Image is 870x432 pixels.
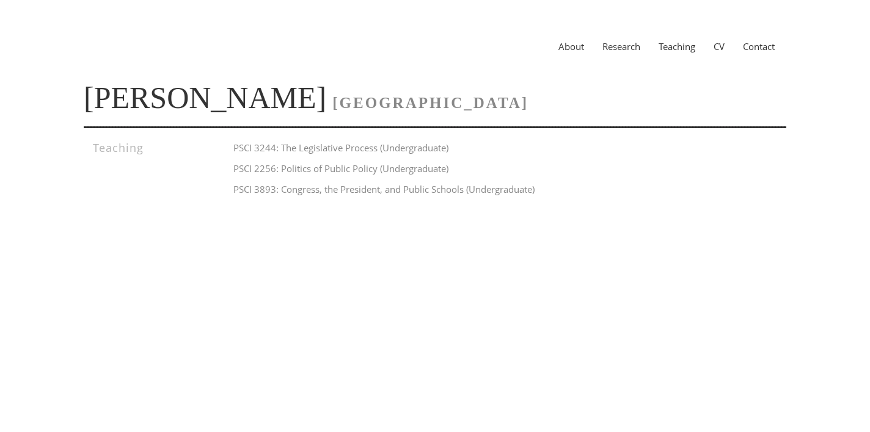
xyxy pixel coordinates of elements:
[93,140,199,155] h3: Teaching
[233,161,761,176] h4: PSCI 2256: Politics of Public Policy (Undergraduate)
[332,95,528,111] span: [GEOGRAPHIC_DATA]
[649,40,704,52] a: Teaching
[734,40,784,52] a: Contact
[233,182,761,196] h4: PSCI 3893: Congress, the President, and Public Schools (Undergraduate)
[704,40,734,52] a: CV
[593,40,649,52] a: Research
[549,40,593,52] a: About
[233,140,761,155] h4: PSCI 3244: The Legislative Process (Undergraduate)
[84,81,326,115] a: [PERSON_NAME]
